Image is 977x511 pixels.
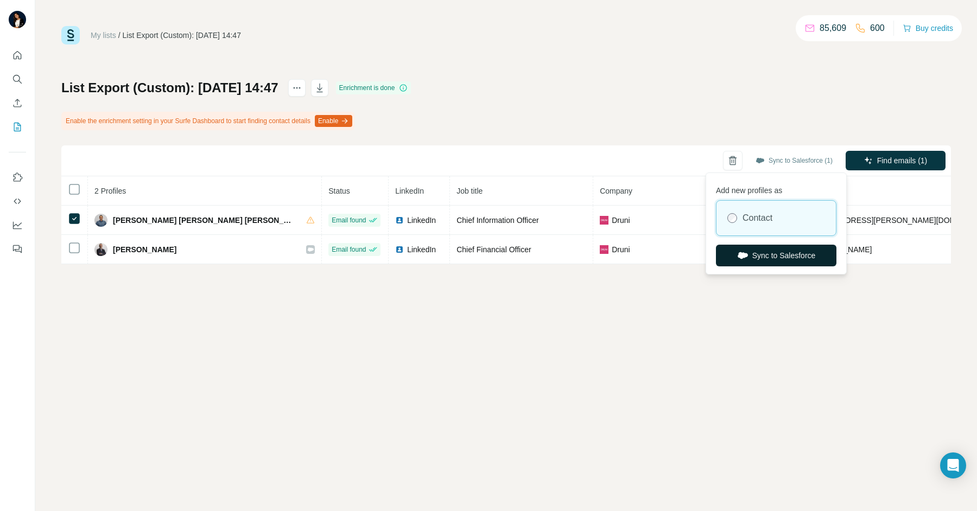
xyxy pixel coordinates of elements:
div: Enrichment is done [336,81,411,94]
span: Email found [332,215,366,225]
button: Dashboard [9,215,26,235]
span: Email found [332,245,366,254]
div: List Export (Custom): [DATE] 14:47 [123,30,241,41]
span: Chief Information Officer [456,216,538,225]
button: Enable [315,115,352,127]
span: Find emails (1) [877,155,928,166]
label: Contact [743,212,772,225]
div: Enable the enrichment setting in your Surfe Dashboard to start finding contact details [61,112,354,130]
span: Company [600,187,632,195]
span: Status [328,187,350,195]
button: Search [9,69,26,89]
p: Add new profiles as [716,181,836,196]
img: Avatar [94,214,107,227]
button: Use Surfe on LinkedIn [9,168,26,187]
button: Buy credits [903,21,953,36]
button: Sync to Salesforce [716,245,836,266]
li: / [118,30,120,41]
span: LinkedIn [407,244,436,255]
button: Sync to Salesforce (1) [748,152,840,169]
span: [PERSON_NAME] [113,244,176,255]
button: Use Surfe API [9,191,26,211]
button: actions [288,79,306,97]
span: Druni [612,244,630,255]
img: Avatar [94,243,107,256]
span: Chief Financial Officer [456,245,531,254]
p: 600 [870,22,885,35]
span: [PERSON_NAME] [PERSON_NAME] [PERSON_NAME] [113,215,295,226]
button: Enrich CSV [9,93,26,113]
button: Find emails (1) [846,151,946,170]
span: Job title [456,187,483,195]
button: Quick start [9,46,26,65]
img: LinkedIn logo [395,245,404,254]
div: Open Intercom Messenger [940,452,966,478]
span: 2 Profiles [94,187,126,195]
a: My lists [91,31,116,40]
span: LinkedIn [407,215,436,226]
p: 85,609 [820,22,846,35]
img: Surfe Logo [61,26,80,44]
h1: List Export (Custom): [DATE] 14:47 [61,79,278,97]
img: Avatar [9,11,26,28]
button: My lists [9,117,26,137]
img: LinkedIn logo [395,216,404,225]
img: company-logo [600,245,608,254]
img: company-logo [600,216,608,225]
span: LinkedIn [395,187,424,195]
button: Feedback [9,239,26,259]
span: Druni [612,215,630,226]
